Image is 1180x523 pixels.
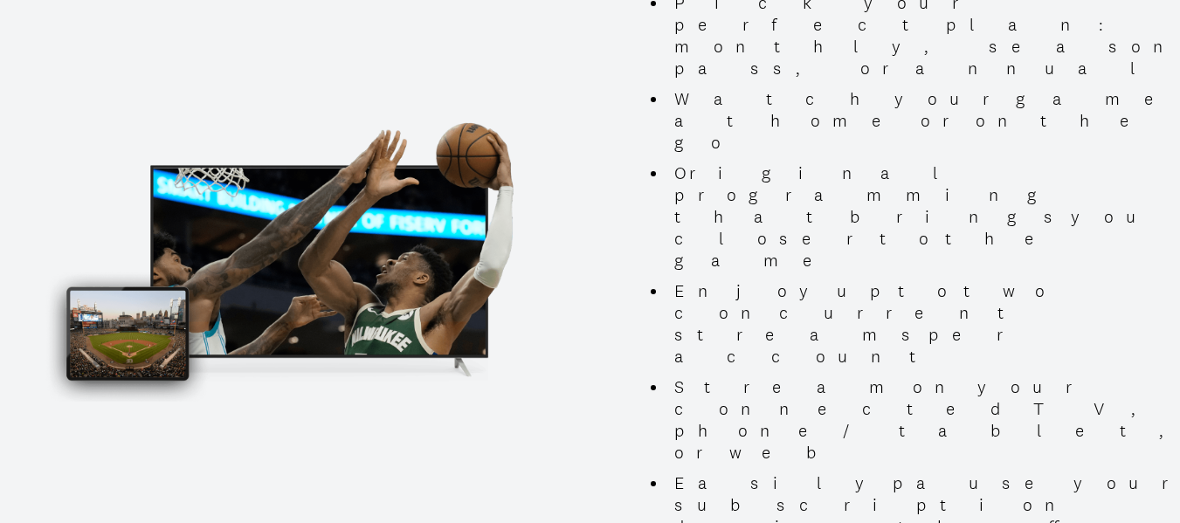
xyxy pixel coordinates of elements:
img: Promotional Image [42,108,563,402]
